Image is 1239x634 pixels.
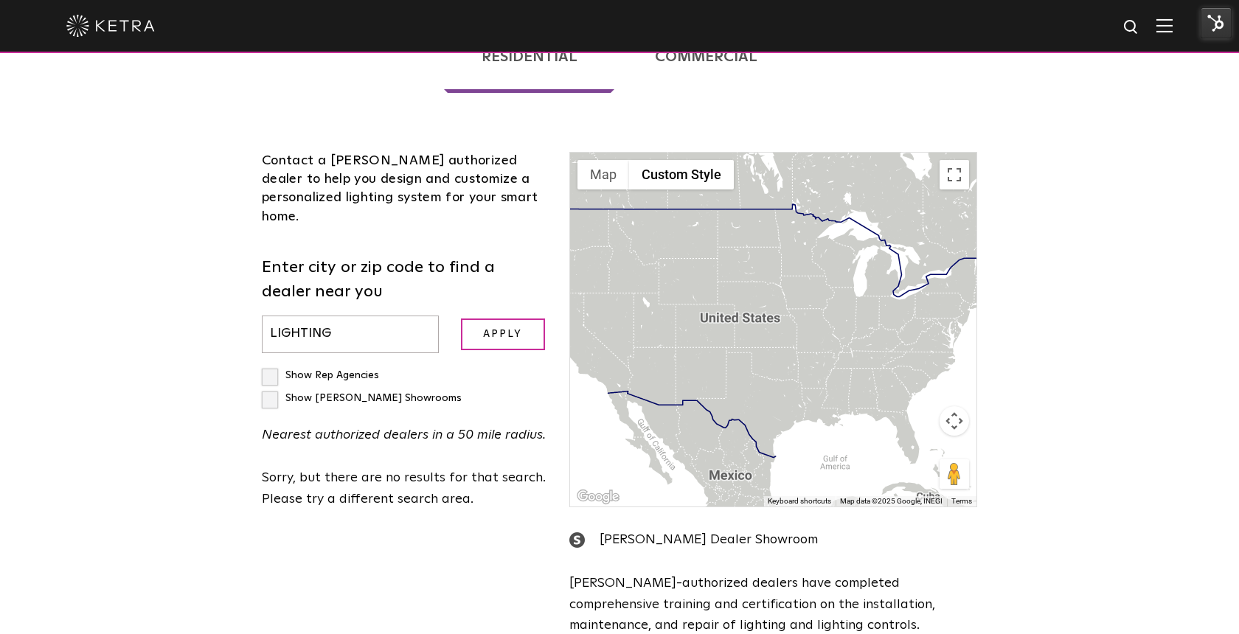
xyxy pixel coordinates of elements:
[444,21,614,93] a: Residential
[262,316,439,353] input: Enter city or zip code
[618,21,795,93] a: Commercial
[1201,7,1232,38] img: HubSpot Tools Menu Toggle
[574,487,622,506] img: Google
[768,496,831,506] button: Keyboard shortcuts
[461,318,545,350] input: Apply
[262,152,547,226] div: Contact a [PERSON_NAME] authorized dealer to help you design and customize a personalized lightin...
[574,487,622,506] a: Open this area in Google Maps (opens a new window)
[577,160,629,189] button: Show street map
[66,15,155,37] img: ketra-logo-2019-white
[940,459,969,489] button: Drag Pegman onto the map to open Street View
[1156,18,1173,32] img: Hamburger%20Nav.svg
[262,393,462,403] label: Show [PERSON_NAME] Showrooms
[1122,18,1141,37] img: search icon
[569,532,585,548] img: showroom_icon.png
[262,425,547,446] p: Nearest authorized dealers in a 50 mile radius.
[262,467,547,510] div: Sorry, but there are no results for that search. Please try a different search area.
[262,370,379,380] label: Show Rep Agencies
[840,497,943,505] span: Map data ©2025 Google, INEGI
[629,160,734,189] button: Custom Style
[262,256,547,304] label: Enter city or zip code to find a dealer near you
[940,406,969,436] button: Map camera controls
[569,529,977,551] div: [PERSON_NAME] Dealer Showroom
[951,497,972,505] a: Terms (opens in new tab)
[940,160,969,189] button: Toggle fullscreen view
